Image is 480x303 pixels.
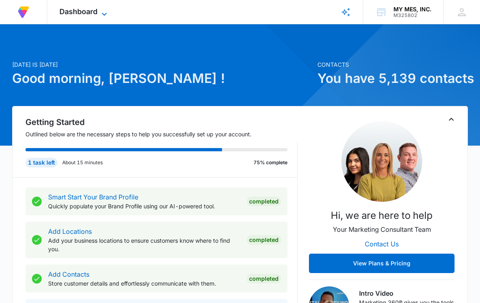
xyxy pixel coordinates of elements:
[25,158,57,167] div: 1 task left
[12,60,313,69] p: [DATE] is [DATE]
[48,202,241,210] p: Quickly populate your Brand Profile using our AI-powered tool.
[317,69,468,88] h1: You have 5,139 contacts
[247,197,281,206] div: Completed
[393,6,431,13] div: account name
[25,116,298,128] h2: Getting Started
[331,208,433,223] p: Hi, we are here to help
[16,5,31,19] img: Volusion
[59,7,97,16] span: Dashboard
[317,60,468,69] p: Contacts
[48,279,241,288] p: Store customer details and effortlessly communicate with them.
[62,159,103,166] p: About 15 minutes
[446,114,456,124] button: Toggle Collapse
[247,274,281,284] div: Completed
[357,234,407,254] button: Contact Us
[48,270,89,278] a: Add Contacts
[254,159,288,166] p: 75% complete
[48,236,241,253] p: Add your business locations to ensure customers know where to find you.
[12,69,313,88] h1: Good morning, [PERSON_NAME] !
[309,254,455,273] button: View Plans & Pricing
[247,235,281,245] div: Completed
[25,130,298,138] p: Outlined below are the necessary steps to help you successfully set up your account.
[48,227,92,235] a: Add Locations
[333,225,431,234] p: Your Marketing Consultant Team
[393,13,431,18] div: account id
[48,193,138,201] a: Smart Start Your Brand Profile
[359,288,455,298] h3: Intro Video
